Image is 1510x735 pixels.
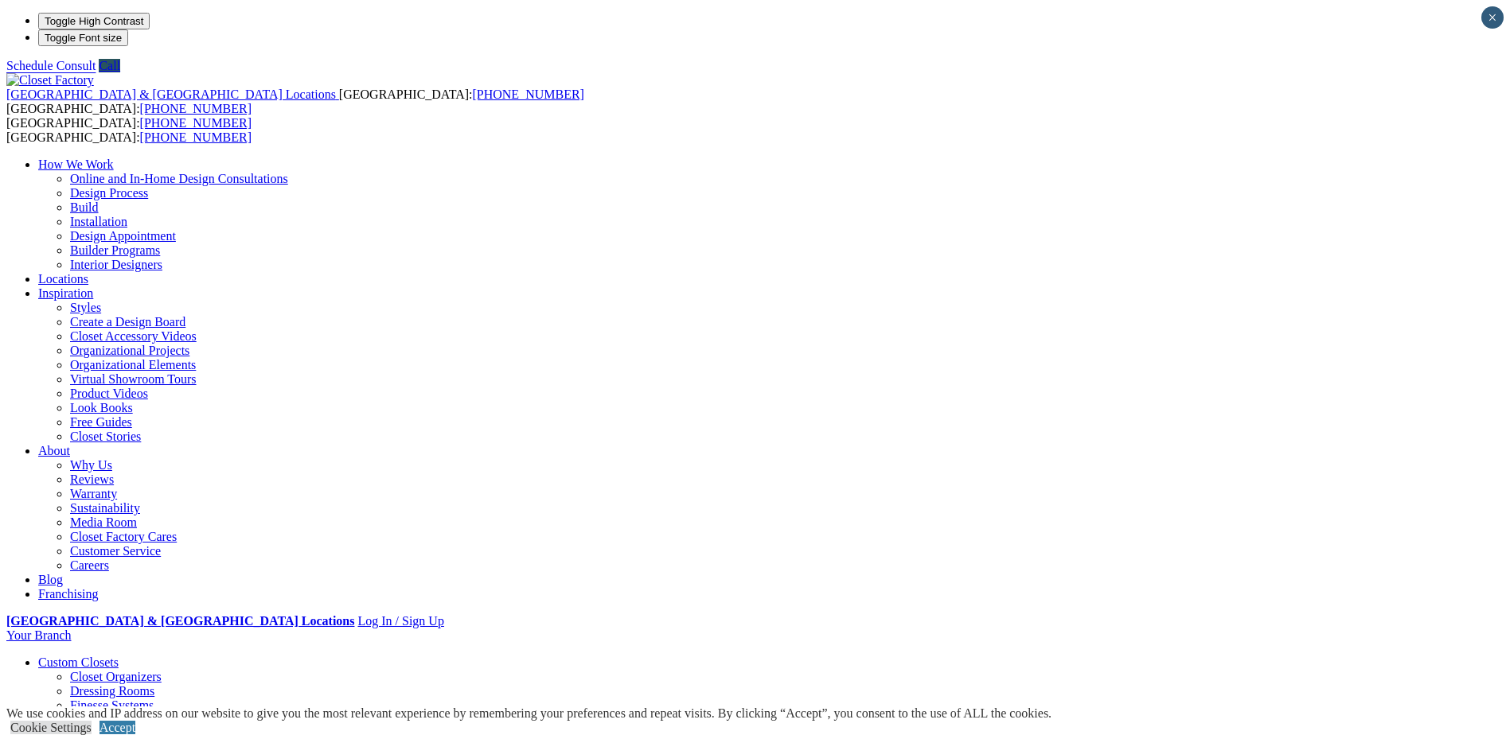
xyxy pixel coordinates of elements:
a: Finesse Systems [70,698,154,712]
a: Interior Designers [70,258,162,271]
a: Blog [38,573,63,586]
a: [PHONE_NUMBER] [140,116,252,130]
a: Franchising [38,587,99,601]
a: Product Videos [70,387,148,400]
a: Custom Closets [38,655,119,669]
a: Virtual Showroom Tours [70,372,197,386]
a: How We Work [38,157,114,171]
a: Schedule Consult [6,59,96,72]
a: Media Room [70,515,137,529]
a: Cookie Settings [10,721,92,734]
a: [GEOGRAPHIC_DATA] & [GEOGRAPHIC_DATA] Locations [6,614,354,628]
a: Log In / Sign Up [357,614,443,628]
span: [GEOGRAPHIC_DATA]: [GEOGRAPHIC_DATA]: [6,116,252,144]
a: Create a Design Board [70,315,185,329]
span: [GEOGRAPHIC_DATA]: [GEOGRAPHIC_DATA]: [6,87,584,115]
a: Sustainability [70,501,140,515]
a: Build [70,200,99,214]
a: [PHONE_NUMBER] [140,130,252,144]
a: Locations [38,272,88,286]
a: Careers [70,558,109,572]
a: Closet Stories [70,430,141,443]
a: Why Us [70,458,112,472]
span: [GEOGRAPHIC_DATA] & [GEOGRAPHIC_DATA] Locations [6,87,336,101]
a: [PHONE_NUMBER] [472,87,583,101]
a: About [38,444,70,457]
a: Warranty [70,487,117,500]
button: Toggle High Contrast [38,13,150,29]
a: Installation [70,215,127,228]
a: [PHONE_NUMBER] [140,102,252,115]
a: Dressing Rooms [70,684,154,698]
a: Online and In-Home Design Consultations [70,172,288,185]
a: Styles [70,301,101,314]
a: [GEOGRAPHIC_DATA] & [GEOGRAPHIC_DATA] Locations [6,87,339,101]
a: Closet Accessory Videos [70,329,197,343]
a: Reviews [70,472,114,486]
div: We use cookies and IP address on our website to give you the most relevant experience by remember... [6,706,1052,721]
a: Organizational Elements [70,358,196,371]
a: Customer Service [70,544,161,558]
a: Your Branch [6,628,71,642]
a: Call [99,59,120,72]
a: Look Books [70,401,133,414]
a: Closet Organizers [70,670,162,683]
a: Design Appointment [70,229,176,243]
a: Inspiration [38,286,93,300]
a: Builder Programs [70,243,160,257]
a: Organizational Projects [70,344,189,357]
button: Close [1481,6,1504,29]
a: Free Guides [70,415,132,429]
span: Toggle Font size [45,32,122,44]
a: Design Process [70,186,148,200]
button: Toggle Font size [38,29,128,46]
span: Toggle High Contrast [45,15,143,27]
a: Closet Factory Cares [70,530,177,543]
img: Closet Factory [6,73,94,87]
a: Accept [99,721,135,734]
